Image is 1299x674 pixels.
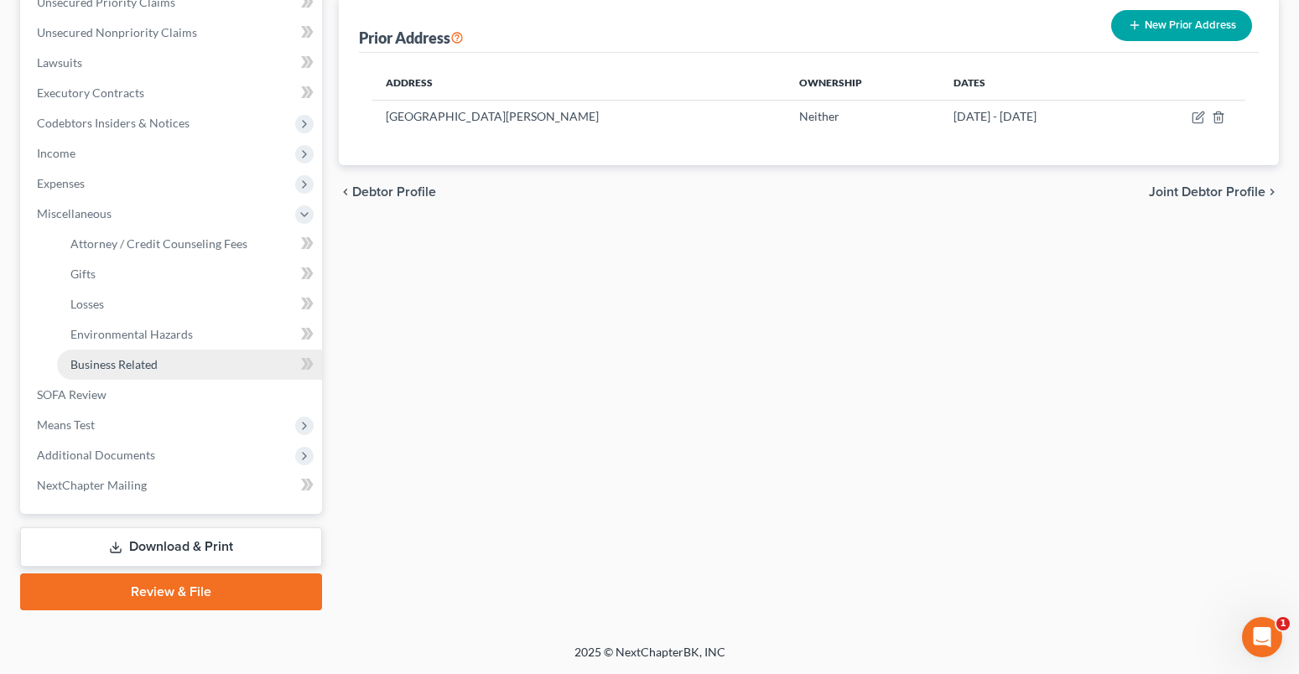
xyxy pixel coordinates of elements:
[339,185,352,199] i: chevron_left
[23,18,322,48] a: Unsecured Nonpriority Claims
[37,116,190,130] span: Codebtors Insiders & Notices
[1242,617,1282,657] iframe: Intercom live chat
[20,527,322,567] a: Download & Print
[372,100,786,132] td: [GEOGRAPHIC_DATA][PERSON_NAME]
[37,417,95,432] span: Means Test
[70,267,96,281] span: Gifts
[57,289,322,319] a: Losses
[70,297,104,311] span: Losses
[57,350,322,380] a: Business Related
[23,48,322,78] a: Lawsuits
[70,236,247,251] span: Attorney / Credit Counseling Fees
[37,206,112,220] span: Miscellaneous
[1149,185,1279,199] button: Joint Debtor Profile chevron_right
[20,573,322,610] a: Review & File
[37,86,144,100] span: Executory Contracts
[37,25,197,39] span: Unsecured Nonpriority Claims
[786,100,940,132] td: Neither
[352,185,436,199] span: Debtor Profile
[23,470,322,500] a: NextChapter Mailing
[940,100,1130,132] td: [DATE] - [DATE]
[57,319,322,350] a: Environmental Hazards
[1265,185,1279,199] i: chevron_right
[37,478,147,492] span: NextChapter Mailing
[70,357,158,371] span: Business Related
[37,176,85,190] span: Expenses
[37,146,75,160] span: Income
[786,66,940,100] th: Ownership
[172,644,1128,674] div: 2025 © NextChapterBK, INC
[359,28,464,48] div: Prior Address
[940,66,1130,100] th: Dates
[339,185,436,199] button: chevron_left Debtor Profile
[1276,617,1290,630] span: 1
[372,66,786,100] th: Address
[1149,185,1265,199] span: Joint Debtor Profile
[1111,10,1252,41] button: New Prior Address
[37,387,107,402] span: SOFA Review
[70,327,193,341] span: Environmental Hazards
[57,229,322,259] a: Attorney / Credit Counseling Fees
[57,259,322,289] a: Gifts
[23,78,322,108] a: Executory Contracts
[37,55,82,70] span: Lawsuits
[37,448,155,462] span: Additional Documents
[23,380,322,410] a: SOFA Review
